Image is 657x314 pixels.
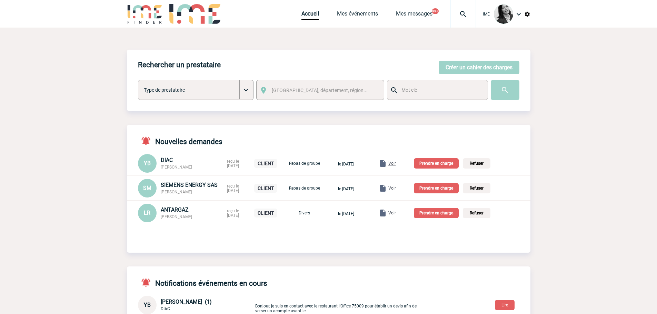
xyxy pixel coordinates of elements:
[362,160,397,166] a: Voir
[301,10,319,20] a: Accueil
[161,182,218,188] span: SIEMENS ENERGY SAS
[144,302,151,308] span: YB
[338,211,354,216] span: le [DATE]
[255,297,417,313] p: Bonjour, je suis en contact avec le restaurant l'Office 75009 pour établir un devis afin de verse...
[161,157,173,163] span: DIAC
[287,161,322,166] p: Repas de groupe
[495,300,515,310] button: Lire
[227,209,239,218] span: reçu le [DATE]
[227,159,239,168] span: reçu le [DATE]
[338,162,354,166] span: le [DATE]
[161,306,170,311] span: DIAC
[337,10,378,20] a: Mes événements
[144,160,151,166] span: YB
[161,190,192,194] span: [PERSON_NAME]
[414,183,459,193] p: Prendre en charge
[161,206,189,213] span: ANTARGAZ
[138,136,222,146] h4: Nouvelles demandes
[414,158,459,169] p: Prendre en charge
[161,214,192,219] span: [PERSON_NAME]
[379,209,387,217] img: folder.png
[161,165,192,170] span: [PERSON_NAME]
[414,208,459,218] p: Prendre en charge
[494,4,513,24] img: 101052-0.jpg
[138,61,221,69] h4: Rechercher un prestataire
[362,209,397,216] a: Voir
[254,159,277,168] p: CLIENT
[491,80,519,100] input: Submit
[144,210,150,216] span: LR
[463,183,490,193] p: Refuser
[141,277,155,287] img: notifications-active-24-px-r.png
[463,208,490,218] p: Refuser
[362,184,397,191] a: Voir
[254,209,277,217] p: CLIENT
[489,301,520,308] a: Lire
[227,184,239,193] span: reçu le [DATE]
[138,277,267,287] h4: Notifications événements en cours
[161,298,212,305] span: [PERSON_NAME] (1)
[127,4,163,24] img: IME-Finder
[379,159,387,168] img: folder.png
[388,211,396,215] span: Voir
[143,185,151,191] span: SM
[254,184,277,193] p: CLIENT
[287,211,322,215] p: Divers
[483,12,490,17] span: IME
[141,136,155,146] img: notifications-active-24-px-r.png
[432,8,439,14] button: 99+
[272,88,368,93] span: [GEOGRAPHIC_DATA], département, région...
[463,158,490,169] p: Refuser
[287,186,322,191] p: Repas de groupe
[396,10,432,20] a: Mes messages
[379,184,387,192] img: folder.png
[138,301,417,308] a: YB [PERSON_NAME] (1) DIAC Bonjour, je suis en contact avec le restaurant l'Office 75009 pour étab...
[388,161,396,166] span: Voir
[338,186,354,191] span: le [DATE]
[400,85,481,94] input: Mot clé
[388,186,396,191] span: Voir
